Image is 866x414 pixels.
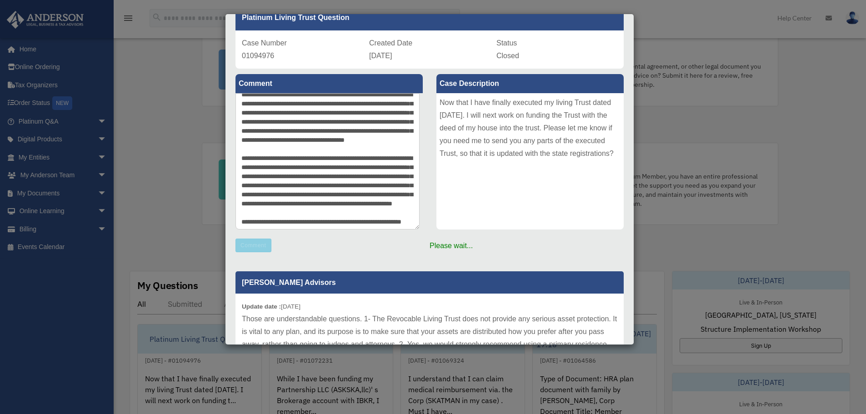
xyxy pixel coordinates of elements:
[436,74,624,93] label: Case Description
[242,52,274,60] span: 01094976
[369,39,412,47] span: Created Date
[235,5,624,30] div: Platinum Living Trust Question
[242,313,617,364] p: Those are understandable questions. 1- The Revocable Living Trust does not provide any serious as...
[496,39,517,47] span: Status
[242,303,300,310] small: [DATE]
[235,74,423,93] label: Comment
[436,93,624,229] div: Now that I have finally executed my living Trust dated [DATE]. I will next work on funding the Tr...
[242,39,287,47] span: Case Number
[496,52,519,60] span: Closed
[235,239,271,252] button: Comment
[242,303,281,310] b: Update date :
[235,271,624,294] p: [PERSON_NAME] Advisors
[369,52,392,60] span: [DATE]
